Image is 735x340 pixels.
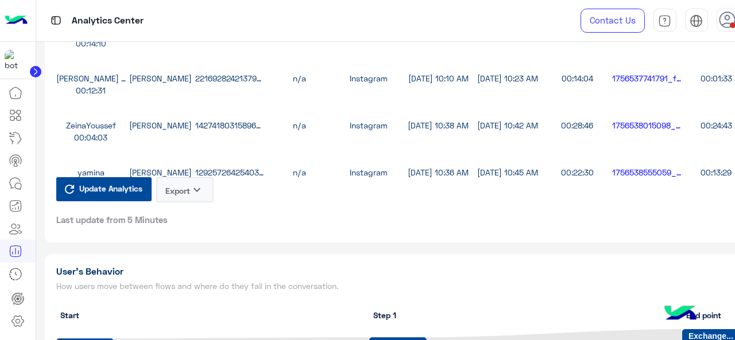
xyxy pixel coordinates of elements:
[56,214,168,225] span: Last update from 5 Minutes
[473,166,543,178] div: [DATE] 10:45 AM
[195,72,265,84] div: 2216928242137964
[190,183,204,197] i: keyboard_arrow_down
[543,119,612,131] div: 00:28:46
[56,177,152,201] button: Update Analytics
[195,119,265,131] div: 1427418031589678
[543,72,612,84] div: 00:14:04
[265,119,334,131] div: n/a
[56,166,126,178] div: yamina
[658,14,671,28] img: tab
[56,131,126,143] div: 00:04:03
[686,309,721,321] span: End point
[56,37,126,49] div: 00:14:10
[5,9,28,33] img: Logo
[473,119,543,131] div: [DATE] 10:42 AM
[156,177,214,202] button: Exportkeyboard_arrow_down
[126,166,195,178] div: [PERSON_NAME]
[373,309,396,321] span: Step 1
[660,294,701,334] img: hulul-logo.png
[653,9,676,33] a: tab
[5,50,25,71] img: 317874714732967
[334,119,404,131] div: Instagram
[56,84,126,96] div: 00:12:31
[56,282,400,291] h5: How users move between flows and where do they fall in the conversation.
[690,14,703,28] img: tab
[612,119,682,131] div: 1756538015098_ecd73e98-e1c6-44f5-b52a-d4697baf2bee
[265,166,334,178] div: n/a
[404,119,473,131] div: [DATE] 10:38 AM
[60,309,79,321] span: Start
[56,119,126,131] div: ZeinaYoussef
[126,72,195,84] div: [PERSON_NAME]
[543,166,612,178] div: 00:22:30
[56,72,126,84] div: [PERSON_NAME] [PERSON_NAME]
[126,119,195,131] div: [PERSON_NAME]
[195,166,265,178] div: 1292572642540321
[612,72,682,84] div: 1756537741791_f127ed8f-2217-4365-b792-4f8fb087b3ed
[49,13,63,28] img: tab
[334,166,404,178] div: Instagram
[265,72,334,84] div: n/a
[612,166,682,178] div: 1756538555059_28ef4143-dc2e-4707-b83d-db208ba36f89
[404,166,473,178] div: [DATE] 10:36 AM
[334,72,404,84] div: Instagram
[404,72,473,84] div: [DATE] 10:10 AM
[56,265,400,277] h1: User’s Behavior
[72,13,144,29] p: Analytics Center
[581,9,645,33] a: Contact Us
[473,72,543,84] div: [DATE] 10:23 AM
[76,181,145,196] span: Update Analytics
